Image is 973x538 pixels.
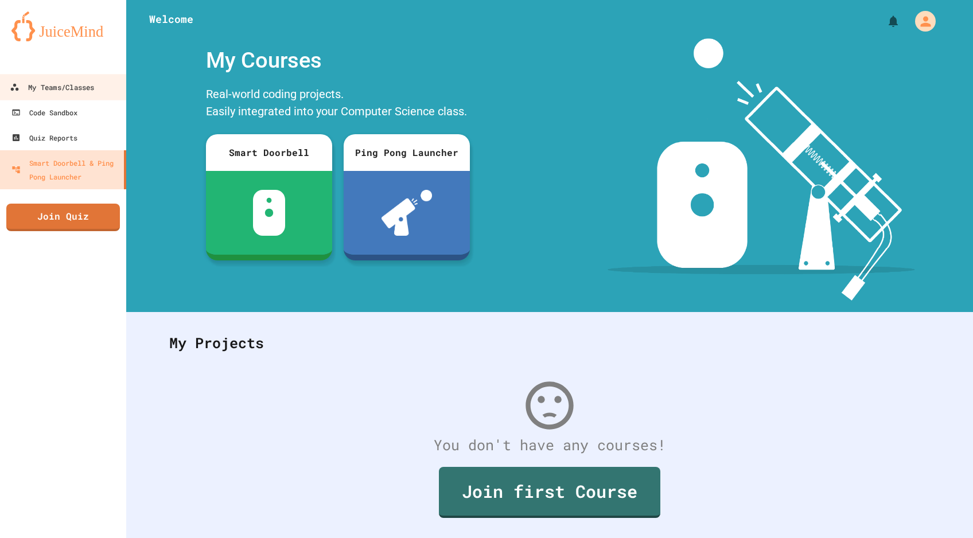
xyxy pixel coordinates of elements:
div: Quiz Reports [11,131,77,145]
div: Code Sandbox [11,106,77,119]
div: My Courses [200,38,476,83]
div: My Projects [158,321,941,365]
a: Join first Course [439,467,660,518]
img: banner-image-my-projects.png [608,38,915,301]
div: Ping Pong Launcher [344,134,470,171]
div: My Account [903,8,939,34]
img: sdb-white.svg [253,190,286,236]
div: You don't have any courses! [158,434,941,456]
div: My Teams/Classes [10,80,94,95]
a: Join Quiz [6,204,120,231]
img: ppl-with-ball.png [382,190,433,236]
div: Real-world coding projects. Easily integrated into your Computer Science class. [200,83,476,126]
div: Smart Doorbell [206,134,332,171]
div: My Notifications [865,11,903,31]
img: logo-orange.svg [11,11,115,41]
div: Smart Doorbell & Ping Pong Launcher [11,156,119,184]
